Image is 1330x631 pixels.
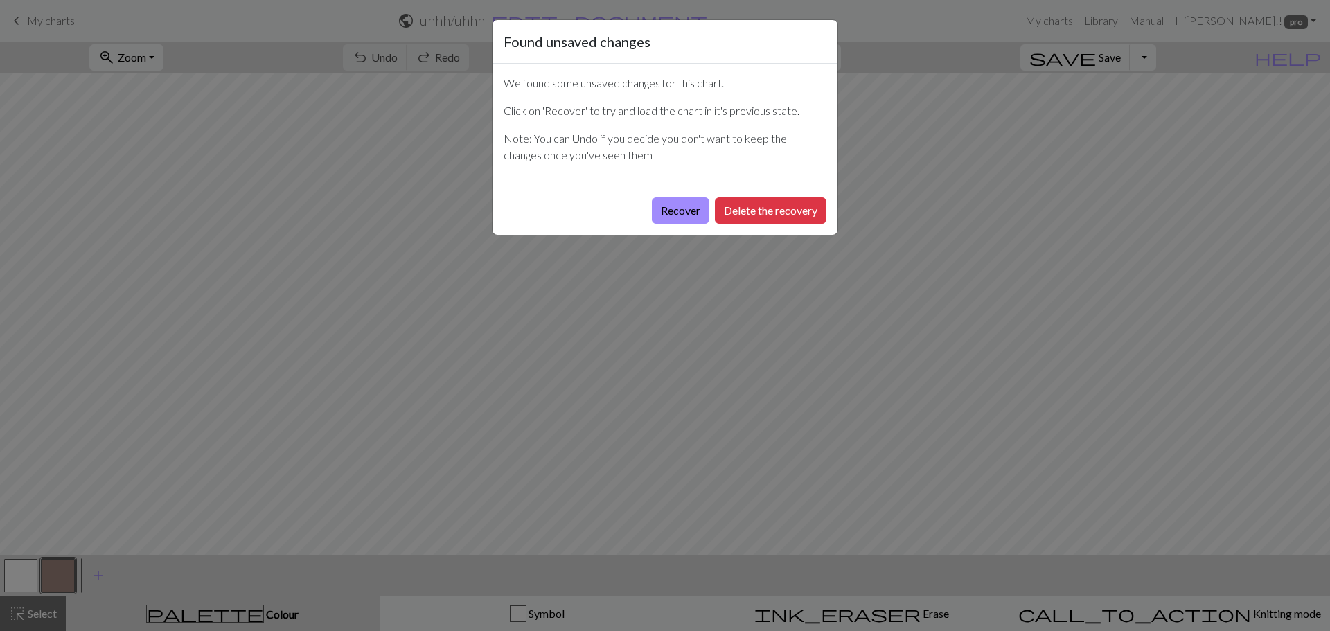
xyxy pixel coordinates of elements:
[504,103,826,119] p: Click on 'Recover' to try and load the chart in it's previous state.
[504,130,826,163] p: Note: You can Undo if you decide you don't want to keep the changes once you've seen them
[652,197,709,224] button: Recover
[715,197,826,224] button: Delete the recovery
[504,75,826,91] p: We found some unsaved changes for this chart.
[504,31,650,52] h5: Found unsaved changes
